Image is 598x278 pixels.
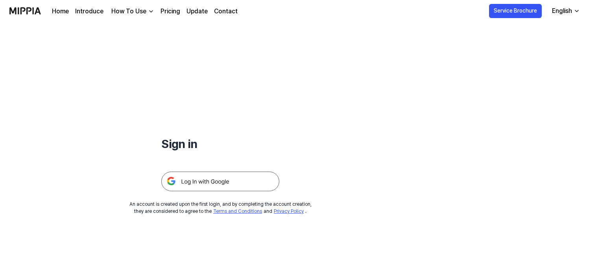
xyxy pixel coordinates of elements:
div: An account is created upon the first login, and by completing the account creation, they are cons... [129,201,312,215]
a: Pricing [161,7,180,16]
button: Service Brochure [489,4,542,18]
a: Home [52,7,69,16]
button: English [546,3,585,19]
a: Privacy Policy [274,208,304,214]
a: Introduce [75,7,103,16]
a: Contact [214,7,238,16]
a: Terms and Conditions [213,208,262,214]
img: 구글 로그인 버튼 [161,172,279,191]
div: English [550,6,574,16]
a: Update [186,7,208,16]
h1: Sign in [161,135,279,153]
button: How To Use [110,7,154,16]
div: How To Use [110,7,148,16]
img: down [148,8,154,15]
